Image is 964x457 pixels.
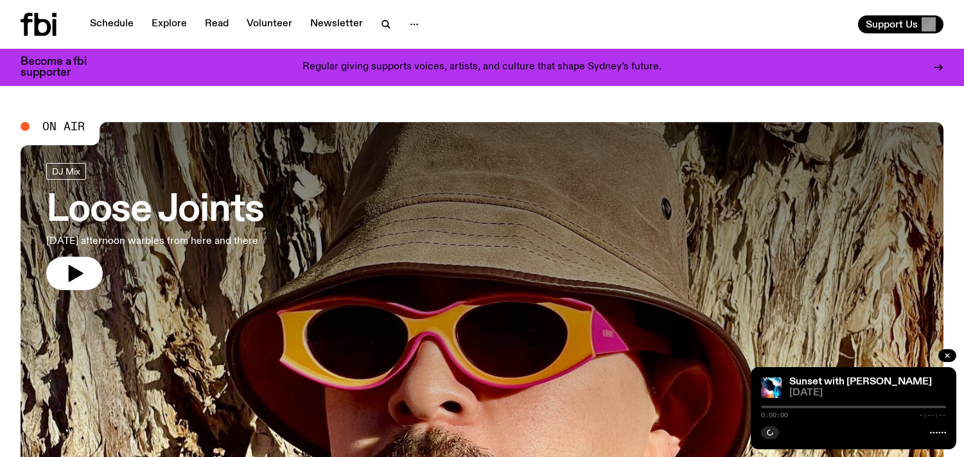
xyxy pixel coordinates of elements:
[302,62,662,73] p: Regular giving supports voices, artists, and culture that shape Sydney’s future.
[82,15,141,33] a: Schedule
[789,388,946,398] span: [DATE]
[197,15,236,33] a: Read
[858,15,943,33] button: Support Us
[866,19,918,30] span: Support Us
[46,163,86,180] a: DJ Mix
[46,234,264,249] p: [DATE] afternoon warbles from here and there
[302,15,371,33] a: Newsletter
[52,166,80,176] span: DJ Mix
[42,121,85,132] span: On Air
[789,377,932,387] a: Sunset with [PERSON_NAME]
[144,15,195,33] a: Explore
[761,412,788,418] span: 0:00:00
[46,193,264,229] h3: Loose Joints
[239,15,300,33] a: Volunteer
[46,163,264,290] a: Loose Joints[DATE] afternoon warbles from here and there
[761,377,782,398] img: Simon Caldwell stands side on, looking downwards. He has headphones on. Behind him is a brightly ...
[919,412,946,418] span: -:--:--
[21,56,103,78] h3: Become a fbi supporter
